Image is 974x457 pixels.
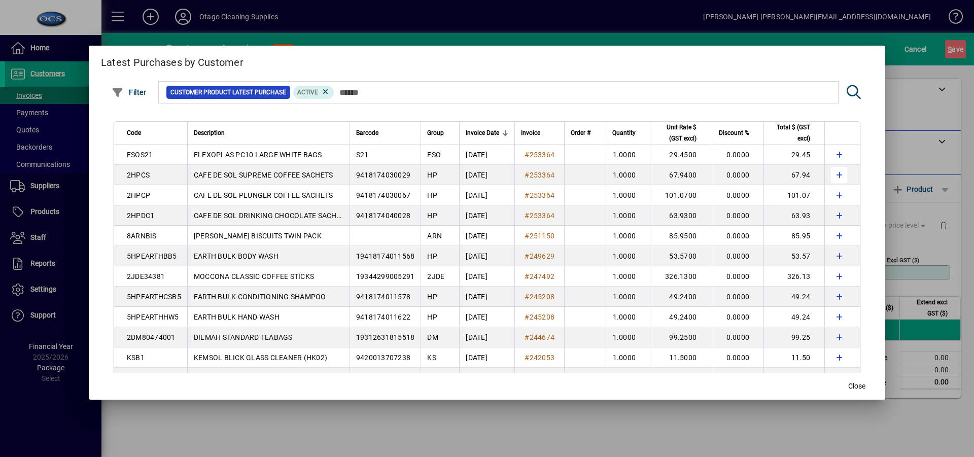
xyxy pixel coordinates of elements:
span: Active [297,89,318,96]
td: 0.0000 [711,266,763,287]
td: 67.94 [763,165,824,185]
div: Order # [571,127,600,138]
td: 1.0000 [606,368,650,388]
td: [DATE] [459,287,514,307]
span: 9418174030067 [356,191,410,199]
td: [DATE] [459,205,514,226]
span: Total $ (GST excl) [770,122,810,144]
h2: Latest Purchases by Customer [89,46,885,75]
td: 52.4900 [650,368,711,388]
button: Close [841,377,873,396]
span: 9418174030029 [356,171,410,179]
td: 1.0000 [606,266,650,287]
span: 253364 [530,212,555,220]
span: 9420013707238 [356,354,410,362]
span: HP [427,313,437,321]
span: 5HPEARTHHW5 [127,313,179,321]
span: 19418174011568 [356,252,415,260]
td: 101.0700 [650,185,711,205]
span: 2JDE [427,272,444,280]
td: [DATE] [459,185,514,205]
td: 85.95 [763,226,824,246]
span: EARTH BULK HAND WASH [194,313,280,321]
a: #245208 [521,291,558,302]
span: Discount % [719,127,749,138]
div: Barcode [356,127,415,138]
span: # [525,212,529,220]
span: HP [427,212,437,220]
td: 0.0000 [711,226,763,246]
span: Order # [571,127,590,138]
span: 253364 [530,191,555,199]
td: 1.0000 [606,307,650,327]
td: 11.50 [763,347,824,368]
span: DM [427,333,438,341]
td: 0.0000 [711,327,763,347]
span: # [525,232,529,240]
td: 67.9400 [650,165,711,185]
td: [DATE] [459,368,514,388]
span: Unit Rate $ (GST excl) [656,122,697,144]
span: 2HPCS [127,171,150,179]
span: 5HPEARTHCSB5 [127,293,181,301]
td: 0.0000 [711,287,763,307]
span: 253364 [530,171,555,179]
td: 0.0000 [711,307,763,327]
span: 5HPEARTHBB5 [127,252,177,260]
span: 2JDE34381 [127,272,165,280]
span: DILMAH STANDARD TEABAGS [194,333,293,341]
td: 85.9500 [650,226,711,246]
span: 253364 [530,151,555,159]
span: 249629 [530,252,555,260]
span: 9418174011578 [356,293,410,301]
a: #253364 [521,169,558,181]
span: 19344299005291 [356,272,415,280]
span: EARTH BULK BODY WASH [194,252,279,260]
span: Customer Product Latest Purchase [170,87,286,97]
td: 0.0000 [711,246,763,266]
span: 2DM80474001 [127,333,176,341]
td: 53.5700 [650,246,711,266]
td: 1.0000 [606,145,650,165]
div: Invoice Date [466,127,508,138]
a: #253364 [521,190,558,201]
td: [DATE] [459,266,514,287]
a: #251150 [521,230,558,241]
span: MOCCONA CLASSIC COFFEE STICKS [194,272,314,280]
span: Close [848,381,865,392]
td: 0.0000 [711,347,763,368]
span: FSO [427,151,441,159]
span: Quantity [612,127,636,138]
span: FSOS21 [127,151,153,159]
span: KEMSOL BLICK GLASS CLEANER (HK02) [194,354,327,362]
td: 52.49 [763,368,824,388]
span: # [525,171,529,179]
td: 0.0000 [711,145,763,165]
span: # [525,252,529,260]
td: 1.0000 [606,327,650,347]
a: #247492 [521,271,558,282]
div: Discount % [717,127,758,138]
span: 245208 [530,293,555,301]
span: Barcode [356,127,378,138]
span: 19312631815518 [356,333,415,341]
span: KSB1 [127,354,145,362]
td: [DATE] [459,165,514,185]
span: Group [427,127,444,138]
span: CAFE DE SOL SUPREME COFFEE SACHETS [194,171,333,179]
td: 1.0000 [606,165,650,185]
td: 53.57 [763,246,824,266]
span: 247492 [530,272,555,280]
td: 63.93 [763,205,824,226]
a: #253364 [521,149,558,160]
span: Filter [112,88,147,96]
a: #244674 [521,332,558,343]
td: 0.0000 [711,368,763,388]
span: HP [427,252,437,260]
td: 11.5000 [650,347,711,368]
td: 29.45 [763,145,824,165]
td: [DATE] [459,226,514,246]
span: # [525,333,529,341]
div: Invoice [521,127,558,138]
span: # [525,293,529,301]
